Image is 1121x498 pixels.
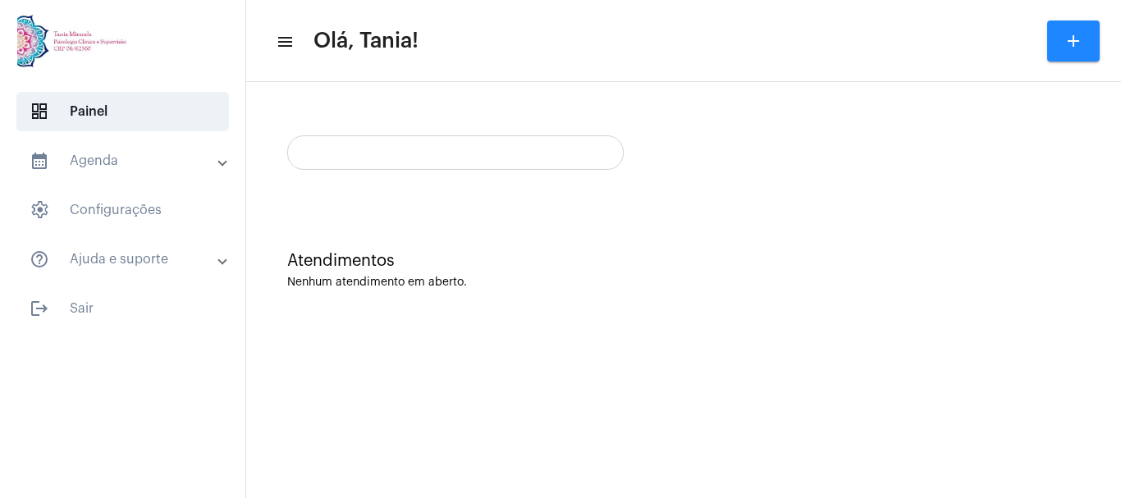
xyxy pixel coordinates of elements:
span: Painel [16,92,229,131]
span: Configurações [16,190,229,230]
mat-icon: sidenav icon [276,32,292,52]
span: sidenav icon [30,102,49,121]
mat-icon: sidenav icon [30,249,49,269]
mat-icon: sidenav icon [30,151,49,171]
span: sidenav icon [30,200,49,220]
div: Nenhum atendimento em aberto. [287,276,1080,289]
div: Atendimentos [287,252,1080,270]
span: Olá, Tania! [313,28,419,54]
mat-expansion-panel-header: sidenav iconAjuda e suporte [10,240,245,279]
mat-expansion-panel-header: sidenav iconAgenda [10,141,245,180]
mat-panel-title: Agenda [30,151,219,171]
span: Sair [16,289,229,328]
mat-icon: add [1064,31,1083,51]
mat-panel-title: Ajuda e suporte [30,249,219,269]
img: 82f91219-cc54-a9e9-c892-318f5ec67ab1.jpg [13,8,135,74]
mat-icon: sidenav icon [30,299,49,318]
